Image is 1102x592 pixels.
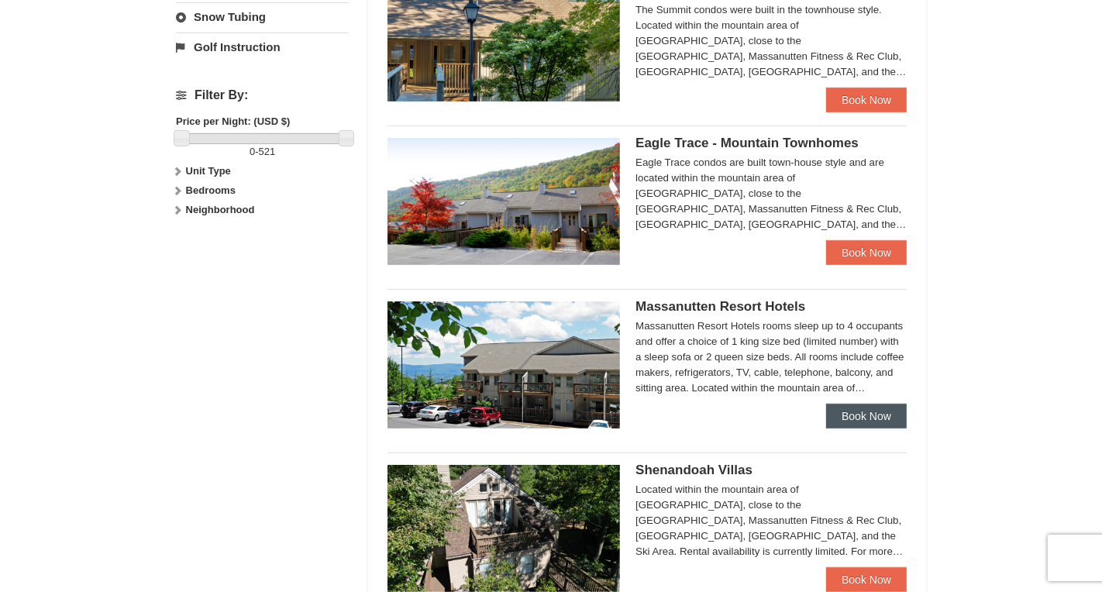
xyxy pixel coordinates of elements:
span: Eagle Trace - Mountain Townhomes [635,136,859,150]
strong: Neighborhood [186,204,255,215]
div: Located within the mountain area of [GEOGRAPHIC_DATA], close to the [GEOGRAPHIC_DATA], Massanutte... [635,482,907,559]
strong: Bedrooms [186,184,236,196]
span: Shenandoah Villas [635,463,752,477]
a: Snow Tubing [176,2,349,31]
a: Book Now [826,567,907,592]
img: 19219026-1-e3b4ac8e.jpg [387,301,620,429]
img: 19219019-2-e70bf45f.jpg [387,465,620,592]
a: Book Now [826,240,907,265]
span: 0 [250,146,255,157]
a: Book Now [826,88,907,112]
label: - [176,144,349,160]
div: Eagle Trace condos are built town-house style and are located within the mountain area of [GEOGRA... [635,155,907,232]
div: The Summit condos were built in the townhouse style. Located within the mountain area of [GEOGRAP... [635,2,907,80]
span: 521 [259,146,276,157]
img: 19218983-1-9b289e55.jpg [387,138,620,265]
h4: Filter By: [176,88,349,102]
a: Golf Instruction [176,33,349,61]
strong: Price per Night: (USD $) [176,115,290,127]
div: Massanutten Resort Hotels rooms sleep up to 4 occupants and offer a choice of 1 king size bed (li... [635,318,907,396]
span: Massanutten Resort Hotels [635,299,805,314]
strong: Unit Type [186,165,231,177]
a: Book Now [826,404,907,429]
